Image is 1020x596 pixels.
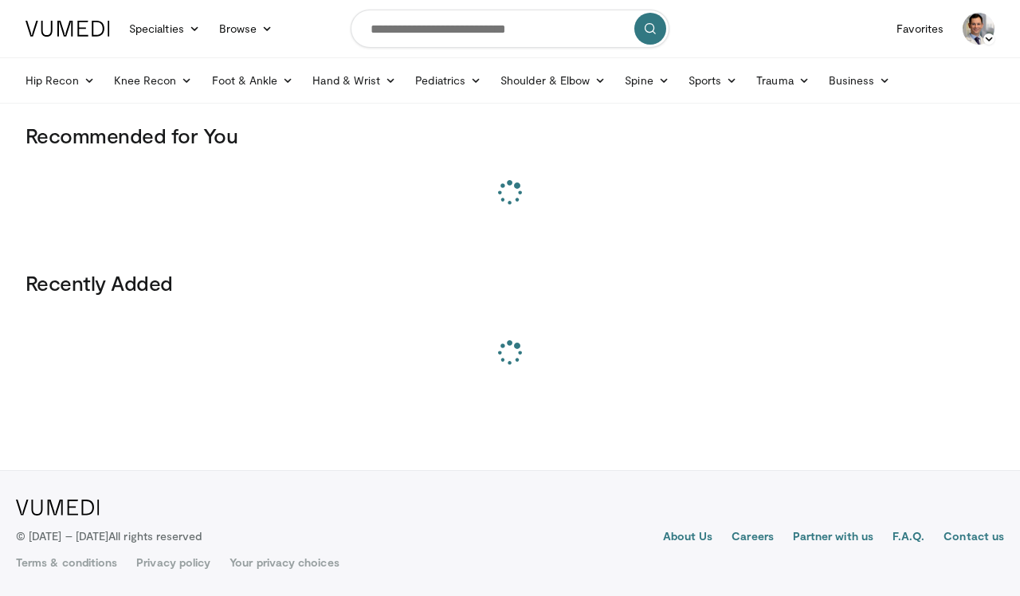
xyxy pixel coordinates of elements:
[136,555,210,571] a: Privacy policy
[16,528,202,544] p: © [DATE] – [DATE]
[120,13,210,45] a: Specialties
[615,65,678,96] a: Spine
[108,529,202,543] span: All rights reserved
[943,528,1004,547] a: Contact us
[16,500,100,516] img: VuMedi Logo
[25,270,994,296] h3: Recently Added
[210,13,283,45] a: Browse
[351,10,669,48] input: Search topics, interventions
[491,65,615,96] a: Shoulder & Elbow
[229,555,339,571] a: Your privacy choices
[819,65,900,96] a: Business
[793,528,873,547] a: Partner with us
[679,65,747,96] a: Sports
[963,13,994,45] img: Avatar
[892,528,924,547] a: F.A.Q.
[25,21,110,37] img: VuMedi Logo
[104,65,202,96] a: Knee Recon
[16,65,104,96] a: Hip Recon
[16,555,117,571] a: Terms & conditions
[25,123,994,148] h3: Recommended for You
[406,65,491,96] a: Pediatrics
[303,65,406,96] a: Hand & Wrist
[202,65,304,96] a: Foot & Ankle
[887,13,953,45] a: Favorites
[747,65,819,96] a: Trauma
[663,528,713,547] a: About Us
[732,528,774,547] a: Careers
